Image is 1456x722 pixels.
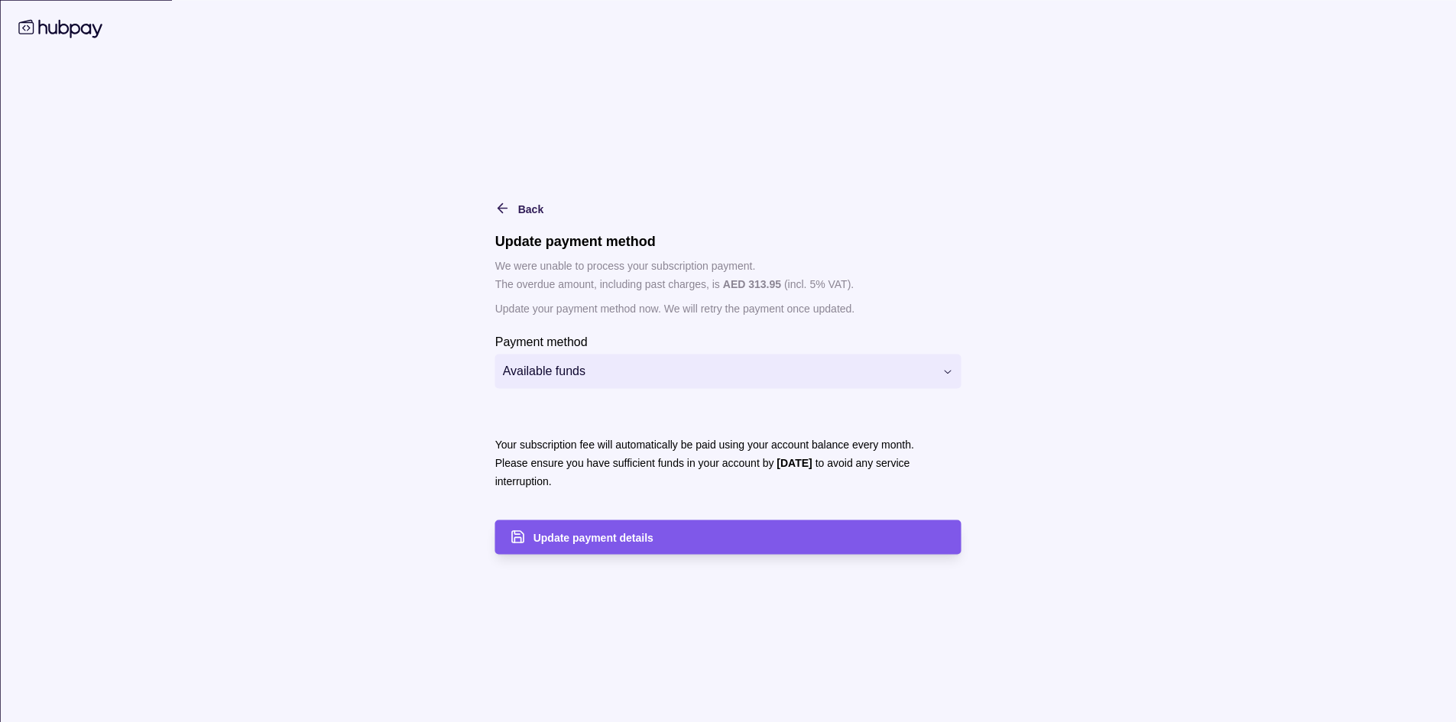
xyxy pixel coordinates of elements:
p: Update your payment method now. We will retry the payment once updated. [495,299,961,316]
span: Update payment details [533,532,653,544]
button: Update payment details [495,520,961,554]
p: The overdue amount, including past charges, is (incl. 5% VAT). [495,275,961,292]
button: Back [495,199,543,217]
h1: Update payment method [495,232,961,249]
p: AED 313.95 [723,277,781,290]
span: Back [518,202,543,215]
p: We were unable to process your subscription payment. [495,257,961,274]
label: Payment method [495,332,588,350]
p: Payment method [495,335,588,348]
strong: [DATE] [777,456,812,468]
p: Your subscription fee will automatically be paid using your account balance every month. Please e... [495,438,914,487]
